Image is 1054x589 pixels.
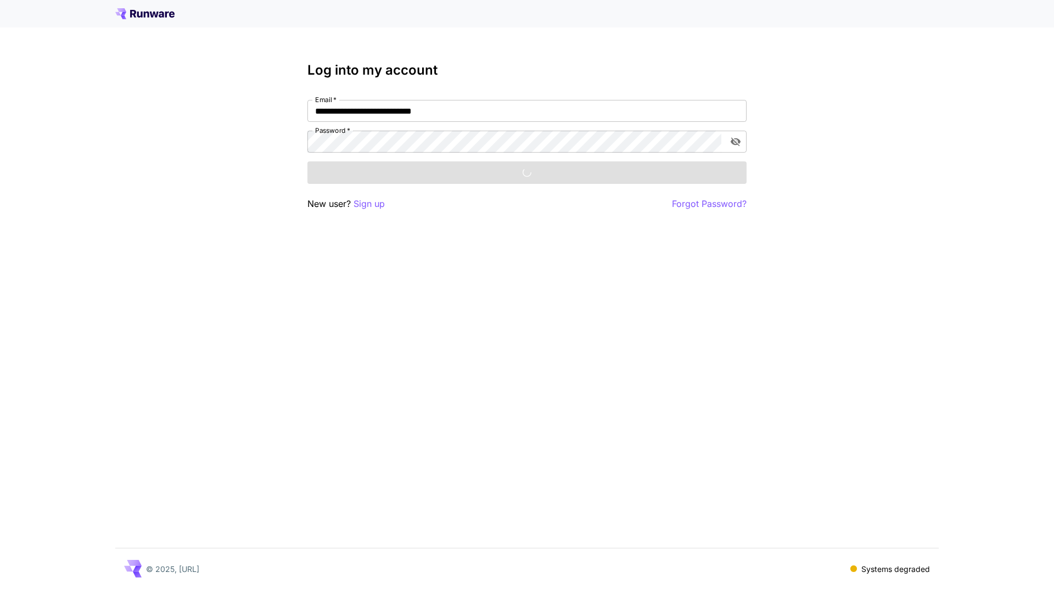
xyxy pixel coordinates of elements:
p: Systems degraded [861,563,930,575]
button: toggle password visibility [726,132,745,152]
h3: Log into my account [307,63,747,78]
label: Email [315,95,337,104]
button: Forgot Password? [672,197,747,211]
button: Sign up [354,197,385,211]
p: New user? [307,197,385,211]
p: © 2025, [URL] [146,563,199,575]
label: Password [315,126,350,135]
